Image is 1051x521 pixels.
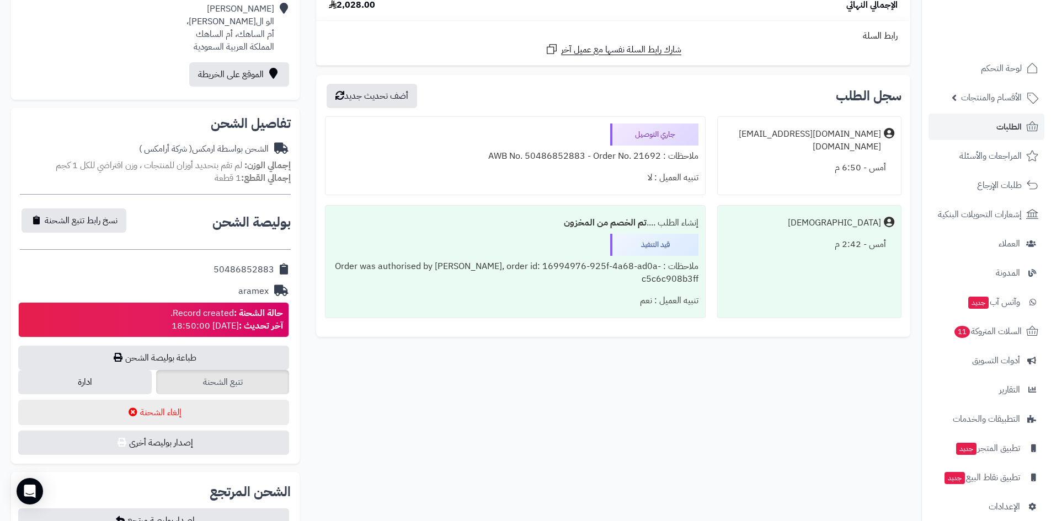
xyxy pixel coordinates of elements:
a: المراجعات والأسئلة [929,143,1044,169]
h2: تفاصيل الشحن [20,117,291,130]
a: الإعدادات [929,493,1044,520]
div: تنبيه العميل : لا [332,167,698,189]
button: إصدار بوليصة أخرى [18,431,289,455]
div: [DOMAIN_NAME][EMAIL_ADDRESS][DOMAIN_NAME] [724,128,881,153]
div: تنبيه العميل : نعم [332,290,698,311]
span: تطبيق المتجر [955,441,1020,456]
div: Record created. [DATE] 18:50:00 [170,307,283,332]
strong: إجمالي القطع: [241,171,291,185]
a: تطبيق المتجرجديد [929,435,1044,461]
span: نسخ رابط تتبع الشحنة [45,214,118,227]
div: aramex [238,285,269,298]
span: وآتس آب [967,294,1020,310]
a: التطبيقات والخدمات [929,406,1044,432]
span: الطلبات [996,119,1022,135]
a: إشعارات التحويلات البنكية [929,201,1044,228]
div: إنشاء الطلب .... [332,212,698,234]
span: الإعدادات [989,499,1020,514]
span: جديد [956,443,977,455]
span: طلبات الإرجاع [977,178,1022,193]
a: الطلبات [929,114,1044,140]
span: إشعارات التحويلات البنكية [938,207,1022,222]
span: التطبيقات والخدمات [953,411,1020,427]
a: طباعة بوليصة الشحن [18,346,289,370]
span: جديد [968,297,989,309]
div: الشحن بواسطة ارمكس [139,143,269,155]
small: 1 قطعة [215,171,291,185]
span: 11 [954,326,970,338]
a: الموقع على الخريطة [189,62,289,87]
span: الأقسام والمنتجات [961,90,1022,105]
a: ادارة [18,370,152,394]
div: 50486852883 [214,264,274,276]
span: العملاء [999,236,1020,251]
img: logo-2.png [976,26,1041,49]
div: ملاحظات : Order was authorised by [PERSON_NAME], order id: 16994976-925f-4a68-ad0a-c5c6c908b3ff [332,256,698,290]
span: لوحة التحكم [981,61,1022,76]
span: أدوات التسويق [972,353,1020,368]
b: تم الخصم من المخزون [564,216,647,229]
div: رابط السلة [321,30,906,42]
h3: سجل الطلب [836,89,901,103]
div: أمس - 2:42 م [724,234,894,255]
a: وآتس آبجديد [929,289,1044,315]
div: أمس - 6:50 م [724,157,894,179]
span: المراجعات والأسئلة [959,148,1022,164]
button: أضف تحديث جديد [327,84,417,108]
span: جديد [945,472,965,484]
a: السلات المتروكة11 [929,318,1044,345]
div: جاري التوصيل [610,123,698,146]
span: التقارير [999,382,1020,398]
div: قيد التنفيذ [610,234,698,256]
a: العملاء [929,230,1044,257]
div: ملاحظات : AWB No. 50486852883 - Order No. 21692 [332,146,698,167]
a: شارك رابط السلة نفسها مع عميل آخر [545,42,681,56]
span: لم تقم بتحديد أوزان للمنتجات ، وزن افتراضي للكل 1 كجم [56,159,242,172]
div: [DEMOGRAPHIC_DATA] [788,217,881,229]
div: [PERSON_NAME] الو ال[PERSON_NAME]، أم الساهك، أم الساهك المملكة العربية السعودية [186,3,274,53]
div: Open Intercom Messenger [17,478,43,504]
strong: إجمالي الوزن: [244,159,291,172]
span: شارك رابط السلة نفسها مع عميل آخر [561,44,681,56]
button: نسخ رابط تتبع الشحنة [22,208,126,233]
a: أدوات التسويق [929,347,1044,374]
strong: آخر تحديث : [239,319,283,332]
h2: الشحن المرتجع [210,485,291,498]
a: التقارير [929,377,1044,403]
a: تتبع الشحنة [156,370,290,394]
a: طلبات الإرجاع [929,172,1044,198]
span: ( شركة أرامكس ) [139,142,192,155]
span: السلات المتروكة [953,324,1022,339]
a: تطبيق نقاط البيعجديد [929,464,1044,491]
a: لوحة التحكم [929,55,1044,82]
button: إلغاء الشحنة [18,400,289,425]
span: المدونة [996,265,1020,281]
a: المدونة [929,260,1044,286]
h2: بوليصة الشحن [212,216,291,229]
strong: حالة الشحنة : [234,307,283,320]
span: تطبيق نقاط البيع [943,470,1020,485]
